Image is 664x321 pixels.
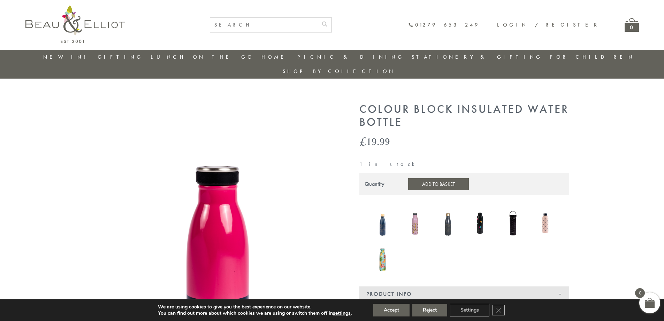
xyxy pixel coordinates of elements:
img: Manhattan Stainless Steel Insulated Water Bottle 650ml [500,206,526,239]
h1: Colour Block Insulated Water Bottle [359,103,569,129]
img: logo [25,5,125,43]
a: New in! [43,53,90,60]
button: Close GDPR Cookie Banner [492,305,505,315]
button: Reject [412,304,447,316]
a: For Children [550,53,635,60]
a: Login / Register [497,21,600,28]
a: Stationery & Gifting [412,53,542,60]
a: 01279 653 249 [408,22,480,28]
img: Dove Vacuum Insulated Water Bottle 500ml [435,206,461,239]
img: Waikiki Vacuum Insulated Water Bottle 500ml [370,241,396,274]
a: Emily Heart insulated Water Bottle [468,206,494,240]
img: Emily Heart insulated Water Bottle [468,206,494,238]
div: Quantity [365,181,384,187]
img: Boho Insulated Water Bottle [402,206,428,239]
a: Manhattan Stainless Steel Insulated Water Bottle 650ml [500,206,526,241]
a: Dove Vacuum Insulated Water Bottle 500ml [435,206,461,241]
a: 500ml Vacuum Insulated Water Bottle Navy [370,206,396,241]
a: Shop by collection [283,68,395,75]
bdi: 19.99 [359,134,390,148]
button: settings [333,310,351,316]
a: Picnic & Dining [297,53,404,60]
button: Add to Basket [408,178,469,190]
a: Lunch On The Go [151,53,254,60]
a: 0 [625,18,639,32]
div: Product Info [359,286,569,302]
input: SEARCH [210,18,318,32]
p: You can find out more about which cookies we are using or switch them off in . [158,310,352,316]
span: 0 [635,288,645,298]
p: We are using cookies to give you the best experience on our website. [158,304,352,310]
img: Monogram Candy Floss Drinks Bottle [533,207,559,238]
img: 500ml Vacuum Insulated Water Bottle Navy [370,206,396,239]
p: 1 in stock [359,161,569,167]
a: Boho Insulated Water Bottle [402,206,428,241]
button: Accept [373,304,410,316]
a: Home [261,53,289,60]
a: Gifting [98,53,143,60]
a: Waikiki Vacuum Insulated Water Bottle 500ml [370,241,396,276]
span: £ [359,134,366,148]
button: Settings [450,304,489,316]
a: Monogram Candy Floss Drinks Bottle [533,207,559,239]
